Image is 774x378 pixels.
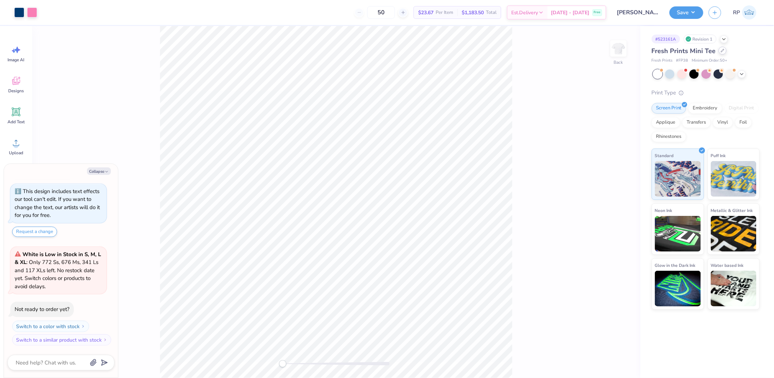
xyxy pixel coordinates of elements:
div: Accessibility label [279,360,286,367]
img: Standard [655,161,701,197]
span: RP [733,9,740,17]
span: Image AI [8,57,25,63]
span: Puff Ink [711,152,726,159]
img: Back [611,41,626,56]
img: Metallic & Glitter Ink [711,216,757,252]
span: Minimum Order: 50 + [692,58,728,64]
div: Embroidery [688,103,722,114]
button: Switch to a similar product with stock [12,334,111,346]
span: Glow in the Dark Ink [655,262,696,269]
span: # FP38 [676,58,688,64]
div: Revision 1 [684,35,717,43]
input: – – [367,6,395,19]
div: Digital Print [724,103,759,114]
button: Request a change [12,227,57,237]
img: Rose Pineda [742,5,757,20]
div: Applique [652,117,680,128]
div: Foil [735,117,752,128]
div: Transfers [682,117,711,128]
strong: White is Low in Stock in S, M, L & XL [15,251,101,266]
span: Per Item [436,9,453,16]
input: Untitled Design [612,5,664,20]
button: Switch to a color with stock [12,321,89,332]
img: Water based Ink [711,271,757,306]
span: Standard [655,152,674,159]
span: Metallic & Glitter Ink [711,207,753,214]
img: Glow in the Dark Ink [655,271,701,306]
div: # 523161A [652,35,680,43]
span: $23.67 [418,9,434,16]
div: Not ready to order yet? [15,306,70,313]
img: Neon Ink [655,216,701,252]
span: [DATE] - [DATE] [551,9,590,16]
span: Fresh Prints [652,58,673,64]
span: Neon Ink [655,207,672,214]
button: Collapse [87,167,111,175]
div: Vinyl [713,117,733,128]
div: Screen Print [652,103,686,114]
span: Upload [9,150,23,156]
img: Puff Ink [711,161,757,197]
img: Switch to a similar product with stock [103,338,107,342]
span: Water based Ink [711,262,744,269]
span: $1,183.50 [462,9,484,16]
div: Rhinestones [652,131,686,142]
button: Save [670,6,703,19]
span: Add Text [7,119,25,125]
span: Fresh Prints Mini Tee [652,47,716,55]
a: RP [730,5,760,20]
span: Est. Delivery [511,9,538,16]
div: Print Type [652,89,760,97]
img: Switch to a color with stock [81,324,85,328]
span: Total [486,9,497,16]
span: Designs [8,88,24,94]
span: : Only 772 Ss, 676 Ms, 341 Ls and 117 XLs left. No restock date yet. Switch colors or products to... [15,251,101,290]
div: This design includes text effects our tool can't edit. If you want to change the text, our artist... [15,188,100,219]
span: Free [594,10,601,15]
div: Back [614,59,623,66]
